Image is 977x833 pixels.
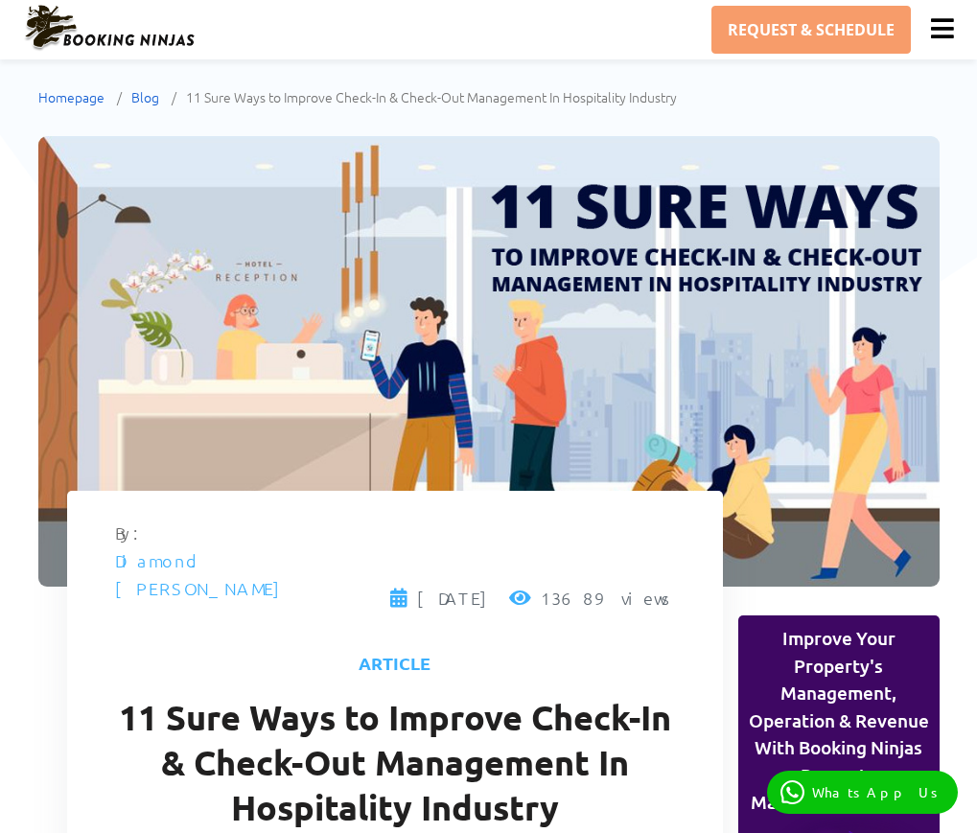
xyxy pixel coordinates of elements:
span: [DATE] [390,585,494,622]
a: Blog [131,87,183,107]
p: WhatsApp Us [812,784,944,800]
a: REQUEST & SCHEDULE [711,6,911,54]
span: 13689 views [509,585,675,622]
a: WhatsApp Us [767,771,958,814]
a: Diamond. [PERSON_NAME] [115,549,287,599]
div: By: [115,520,375,621]
div: Article [115,650,675,695]
p: Improve Your Property's Management, Operation & Revenue With Booking Ninjas Property Management S... [744,625,934,817]
span: 11 Sure Ways to Improve Check-In & Check-Out Management In Hospitality Industry [186,87,677,106]
img: Booking Ninjas Logo [23,4,196,52]
img: 11 Sure Ways to Improve Check-In & Check-Out Management In Hospitality Industry thumbnail picture [38,136,940,587]
a: Homepage [38,87,128,107]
